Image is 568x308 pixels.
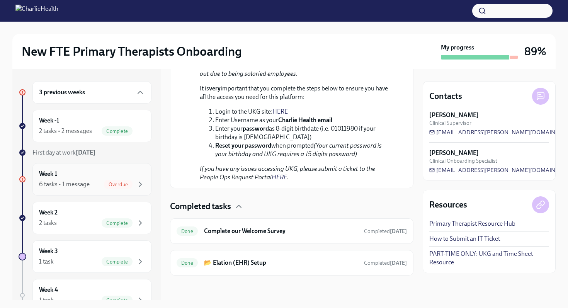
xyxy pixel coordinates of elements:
[441,43,474,52] strong: My progress
[429,111,479,119] strong: [PERSON_NAME]
[524,44,546,58] h3: 89%
[19,240,151,273] a: Week 31 taskComplete
[209,85,221,92] strong: very
[429,119,471,127] span: Clinical Supervisor
[215,142,271,149] strong: Reset your password
[39,170,57,178] h6: Week 1
[15,5,58,17] img: CharlieHealth
[39,88,85,97] h6: 3 previous weeks
[215,141,395,158] li: when prompted
[390,260,407,266] strong: [DATE]
[204,227,358,235] h6: Complete our Welcome Survey
[32,81,151,104] div: 3 previous weeks
[278,116,332,124] strong: Charlie Health email
[39,180,90,189] div: 6 tasks • 1 message
[429,220,515,228] a: Primary Therapist Resource Hub
[429,250,549,267] a: PART-TIME ONLY: UKG and Time Sheet Resource
[76,149,95,156] strong: [DATE]
[39,257,54,266] div: 1 task
[215,116,395,124] li: Enter Username as your
[32,149,95,156] span: First day at work
[364,259,407,267] span: September 1st, 2025 15:54
[104,182,133,187] span: Overdue
[177,260,198,266] span: Done
[39,208,58,217] h6: Week 2
[204,259,358,267] h6: 📂 Elation (EHR) Setup
[272,174,287,181] a: HERE
[19,202,151,234] a: Week 22 tasksComplete
[170,201,231,212] h4: Completed tasks
[177,225,407,237] a: DoneComplete our Welcome SurveyCompleted[DATE]
[19,148,151,157] a: First day at work[DATE]
[364,228,407,235] span: Completed
[102,298,133,303] span: Complete
[177,257,407,269] a: Done📂 Elation (EHR) SetupCompleted[DATE]
[102,220,133,226] span: Complete
[102,128,133,134] span: Complete
[429,157,497,165] span: Clinical Onboarding Specialist
[364,228,407,235] span: September 1st, 2025 15:56
[19,163,151,196] a: Week 16 tasks • 1 messageOverdue
[39,116,59,125] h6: Week -1
[39,219,57,227] div: 2 tasks
[177,228,198,234] span: Done
[429,90,462,102] h4: Contacts
[215,107,395,116] li: Login to the UKG site:
[200,84,395,101] p: It is important that you complete the steps below to ensure you have all the access you need for ...
[39,127,92,135] div: 2 tasks • 2 messages
[39,296,54,305] div: 1 task
[272,108,288,115] a: HERE
[39,247,58,255] h6: Week 3
[429,235,500,243] a: How to Submit an IT Ticket
[429,149,479,157] strong: [PERSON_NAME]
[200,165,375,181] em: If you have any issues accessing UKG, please submit a ticket to the People Ops Request Portal .
[243,125,269,132] strong: password
[364,260,407,266] span: Completed
[39,286,58,294] h6: Week 4
[19,110,151,142] a: Week -12 tasks • 2 messagesComplete
[429,199,467,211] h4: Resources
[390,228,407,235] strong: [DATE]
[215,124,395,141] li: Enter your as 8-digit birthdate (i.e. 01011980 if your birthday is [DEMOGRAPHIC_DATA])
[170,201,413,212] div: Completed tasks
[102,259,133,265] span: Complete
[22,44,242,59] h2: New FTE Primary Therapists Onboarding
